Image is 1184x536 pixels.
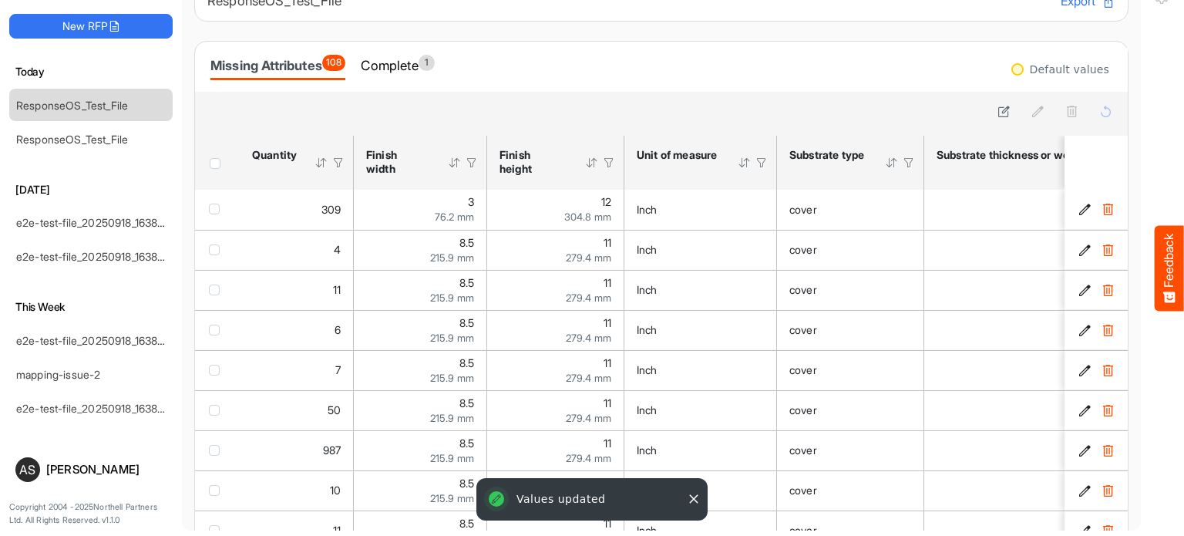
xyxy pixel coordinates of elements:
[789,323,817,336] span: cover
[566,372,611,384] span: 279.4 mm
[1077,322,1092,338] button: Edit
[1065,390,1131,430] td: 0c3f2849-e163-4f1f-b59e-497c78edd68b is template cell Column Header
[637,363,658,376] span: Inch
[435,211,474,223] span: 76.2 mm
[604,356,611,369] span: 11
[195,390,240,430] td: checkbox
[789,283,817,296] span: cover
[240,270,354,310] td: 11 is template cell Column Header httpsnorthellcomontologiesmapping-rulesorderhasquantity
[331,156,345,170] div: Filter Icon
[902,156,916,170] div: Filter Icon
[9,181,173,198] h6: [DATE]
[777,230,924,270] td: cover is template cell Column Header httpsnorthellcomontologiesmapping-rulesmaterialhassubstratem...
[566,251,611,264] span: 279.4 mm
[16,99,128,112] a: ResponseOS_Test_File
[1077,282,1092,298] button: Edit
[1077,483,1092,498] button: Edit
[1077,362,1092,378] button: Edit
[459,517,474,530] span: 8.5
[195,190,240,230] td: checkbox
[1065,310,1131,350] td: 87984a3a-74e2-48e8-bae3-9b059092602e is template cell Column Header
[16,368,100,381] a: mapping-issue-2
[459,396,474,410] span: 8.5
[1100,483,1115,498] button: Delete
[1065,430,1131,470] td: 3d92774b-f0e2-47ea-8d03-c5a0aed3d754 is template cell Column Header
[240,470,354,511] td: 10 is template cell Column Header httpsnorthellcomontologiesmapping-rulesorderhasquantity
[195,136,240,190] th: Header checkbox
[354,470,487,511] td: 8.5 is template cell Column Header httpsnorthellcomontologiesmapping-rulesmeasurementhasfinishsiz...
[330,484,341,497] span: 10
[240,230,354,270] td: 4 is template cell Column Header httpsnorthellcomontologiesmapping-rulesorderhasquantity
[354,230,487,270] td: 8.5 is template cell Column Header httpsnorthellcomontologiesmapping-rulesmeasurementhasfinishsiz...
[487,350,624,390] td: 11 is template cell Column Header httpsnorthellcomontologiesmapping-rulesmeasurementhasfinishsize...
[566,292,611,304] span: 279.4 mm
[361,55,434,76] div: Complete
[789,443,817,457] span: cover
[430,412,474,424] span: 215.9 mm
[604,236,611,249] span: 11
[354,190,487,230] td: 3 is template cell Column Header httpsnorthellcomontologiesmapping-rulesmeasurementhasfinishsizew...
[777,390,924,430] td: cover is template cell Column Header httpsnorthellcomontologiesmapping-rulesmaterialhassubstratem...
[252,148,294,162] div: Quantity
[487,430,624,470] td: 11 is template cell Column Header httpsnorthellcomontologiesmapping-rulesmeasurementhasfinishsize...
[777,270,924,310] td: cover is template cell Column Header httpsnorthellcomontologiesmapping-rulesmaterialhassubstratem...
[9,14,173,39] button: New RFP
[9,298,173,315] h6: This Week
[1065,190,1131,230] td: 2cbe328b-d31b-4847-bef9-ee80a04900ea is template cell Column Header
[1065,270,1131,310] td: b1e49371-4efe-4397-aefe-cfc654477bc6 is template cell Column Header
[566,452,611,464] span: 279.4 mm
[354,270,487,310] td: 8.5 is template cell Column Header httpsnorthellcomontologiesmapping-rulesmeasurementhasfinishsiz...
[499,148,565,176] div: Finish height
[195,350,240,390] td: checkbox
[354,430,487,470] td: 8.5 is template cell Column Header httpsnorthellcomontologiesmapping-rulesmeasurementhasfinishsiz...
[240,310,354,350] td: 6 is template cell Column Header httpsnorthellcomontologiesmapping-rulesorderhasquantity
[1065,470,1131,511] td: ab7d2f1b-5348-4cec-bd97-71f19fa9aa53 is template cell Column Header
[624,270,777,310] td: Inch is template cell Column Header httpsnorthellcomontologiesmapping-rulesmeasurementhasunitofme...
[924,310,1154,350] td: 80 is template cell Column Header httpsnorthellcomontologiesmapping-rulesmaterialhasmaterialthick...
[924,470,1154,511] td: 80 is template cell Column Header httpsnorthellcomontologiesmapping-rulesmaterialhasmaterialthick...
[487,470,624,511] td: 11 is template cell Column Header httpsnorthellcomontologiesmapping-rulesmeasurementhasfinishsize...
[1100,443,1115,458] button: Delete
[924,270,1154,310] td: 80 is template cell Column Header httpsnorthellcomontologiesmapping-rulesmaterialhasmaterialthick...
[789,203,817,216] span: cover
[924,230,1154,270] td: 80 is template cell Column Header httpsnorthellcomontologiesmapping-rulesmaterialhasmaterialthick...
[937,148,1095,162] div: Substrate thickness or weight
[240,350,354,390] td: 7 is template cell Column Header httpsnorthellcomontologiesmapping-rulesorderhasquantity
[924,430,1154,470] td: 80 is template cell Column Header httpsnorthellcomontologiesmapping-rulesmaterialhasmaterialthick...
[16,334,183,347] a: e2e-test-file_20250918_163829 (1)
[210,55,345,76] div: Missing Attributes
[789,363,817,376] span: cover
[1030,64,1109,75] div: Default values
[46,464,166,475] div: [PERSON_NAME]
[335,323,341,336] span: 6
[195,230,240,270] td: checkbox
[459,477,474,490] span: 8.5
[1100,403,1115,418] button: Delete
[19,464,35,476] span: AS
[1077,242,1092,258] button: Edit
[637,148,718,162] div: Unit of measure
[1077,443,1092,458] button: Edit
[195,310,240,350] td: checkbox
[354,310,487,350] td: 8.5 is template cell Column Header httpsnorthellcomontologiesmapping-rulesmeasurementhasfinishsiz...
[637,443,658,457] span: Inch
[777,310,924,350] td: cover is template cell Column Header httpsnorthellcomontologiesmapping-rulesmaterialhassubstratem...
[240,190,354,230] td: 309 is template cell Column Header httpsnorthellcomontologiesmapping-rulesorderhasquantity
[1077,202,1092,217] button: Edit
[430,372,474,384] span: 215.9 mm
[777,350,924,390] td: cover is template cell Column Header httpsnorthellcomontologiesmapping-rulesmaterialhassubstratem...
[686,491,701,507] button: Close
[637,283,658,296] span: Inch
[604,477,611,490] span: 11
[321,203,341,216] span: 309
[468,195,474,208] span: 3
[333,283,341,296] span: 11
[459,316,474,329] span: 8.5
[789,484,817,497] span: cover
[924,190,1154,230] td: 80 is template cell Column Header httpsnorthellcomontologiesmapping-rulesmaterialhasmaterialthick...
[789,403,817,416] span: cover
[924,350,1154,390] td: 80 is template cell Column Header httpsnorthellcomontologiesmapping-rulesmaterialhasmaterialthick...
[624,390,777,430] td: Inch is template cell Column Header httpsnorthellcomontologiesmapping-rulesmeasurementhasunitofme...
[1100,322,1115,338] button: Delete
[637,403,658,416] span: Inch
